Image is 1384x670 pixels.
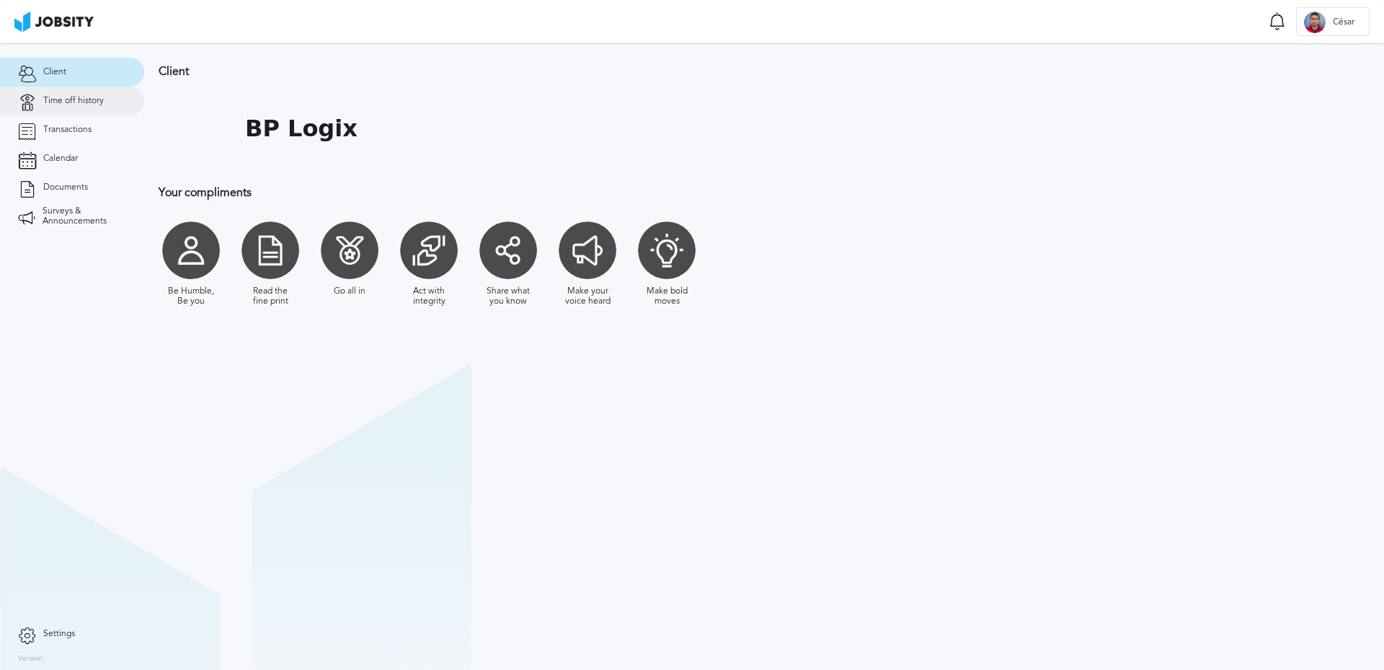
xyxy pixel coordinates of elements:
[43,125,92,135] span: Transactions
[43,206,126,226] span: Surveys & Announcements
[1296,7,1370,36] button: CCésar
[1326,17,1362,27] span: César
[404,286,454,307] div: Act with integrity
[245,115,358,142] h1: BP Logix
[642,286,692,307] div: Make bold moves
[483,286,533,307] div: Share what you know
[159,65,941,78] h3: Client
[43,67,66,77] span: Client
[18,655,45,664] label: Version:
[159,186,941,199] h3: Your compliments
[43,154,78,164] span: Calendar
[14,12,94,32] img: ab4bad089aa723f57921c736e9817d99.png
[1304,12,1326,33] div: C
[245,286,296,307] div: Read the fine print
[562,286,613,307] div: Make your voice heard
[166,286,216,307] div: Be Humble, Be you
[43,629,75,639] span: Settings
[43,182,88,193] span: Documents
[334,286,365,296] div: Go all in
[43,96,104,106] span: Time off history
